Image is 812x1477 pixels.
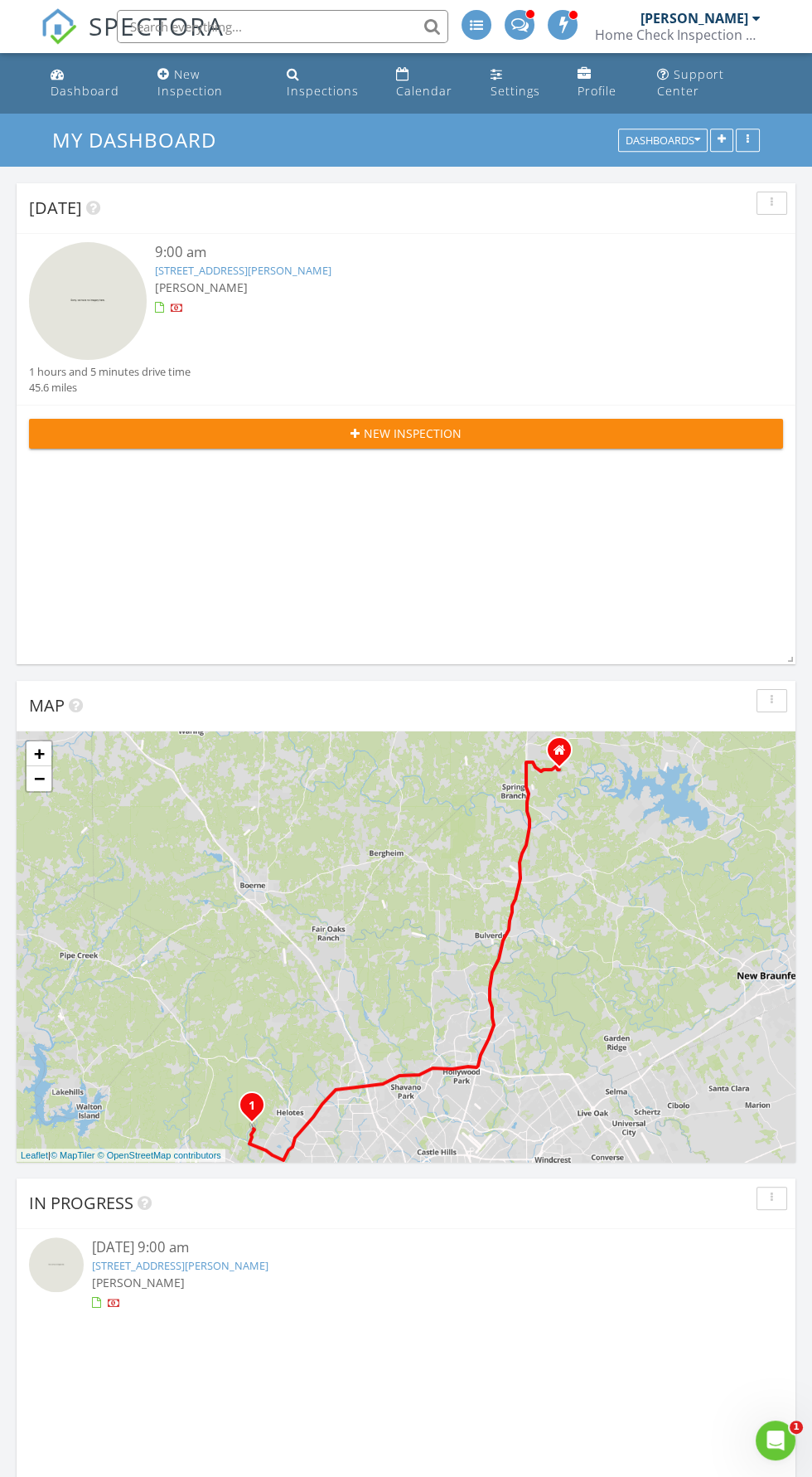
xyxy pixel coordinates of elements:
[618,129,708,153] button: Dashboards
[559,750,569,760] div: 1009 Fair Way Dr., Spring Branch TX 78070
[578,83,616,99] div: Profile
[29,1237,84,1292] img: streetview
[650,60,768,107] a: Support Center
[484,60,558,107] a: Settings
[595,27,761,43] div: Home Check Inspection Group
[396,83,452,99] div: Calendar
[92,1237,720,1258] div: [DATE] 9:00 am
[117,10,448,43] input: Search everything...
[29,197,82,219] span: [DATE]
[17,1149,225,1163] div: |
[21,1150,48,1160] a: Leaflet
[29,1237,783,1311] a: [DATE] 9:00 am [STREET_ADDRESS][PERSON_NAME] [PERSON_NAME]
[626,135,700,147] div: Dashboards
[249,1100,255,1112] i: 1
[27,766,51,791] a: Zoom out
[571,60,636,107] a: Profile
[491,83,540,99] div: Settings
[29,1192,133,1214] span: In Progress
[41,8,77,45] img: The Best Home Inspection Software - Spectora
[98,1150,221,1160] a: © OpenStreetMap contributors
[364,425,462,442] span: New Inspection
[252,1105,262,1115] div: 11618 Remuda Cyn , San Antonio, TX 78254
[52,126,230,153] a: My Dashboard
[155,242,721,263] div: 9:00 am
[287,83,359,99] div: Inspections
[151,60,268,107] a: New Inspection
[155,263,331,278] a: [STREET_ADDRESS][PERSON_NAME]
[656,66,723,99] div: Support Center
[790,1421,803,1434] span: 1
[157,66,223,99] div: New Inspection
[29,364,191,380] div: 1 hours and 5 minutes drive time
[280,60,376,107] a: Inspections
[29,242,783,396] a: 9:00 am [STREET_ADDRESS][PERSON_NAME] [PERSON_NAME] 1 hours and 5 minutes drive time 45.6 miles
[27,741,51,766] a: Zoom in
[29,242,147,360] img: streetview
[155,279,248,295] span: [PERSON_NAME]
[29,380,191,396] div: 45.6 miles
[756,1421,795,1460] iframe: Intercom live chat
[89,8,225,43] span: SPECTORA
[51,1150,95,1160] a: © MapTiler
[41,22,225,57] a: SPECTORA
[92,1258,268,1273] a: [STREET_ADDRESS][PERSON_NAME]
[29,419,783,449] button: New Inspection
[92,1275,185,1290] span: [PERSON_NAME]
[389,60,471,107] a: Calendar
[29,694,65,717] span: Map
[640,10,748,27] div: [PERSON_NAME]
[44,60,138,107] a: Dashboard
[51,83,119,99] div: Dashboard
